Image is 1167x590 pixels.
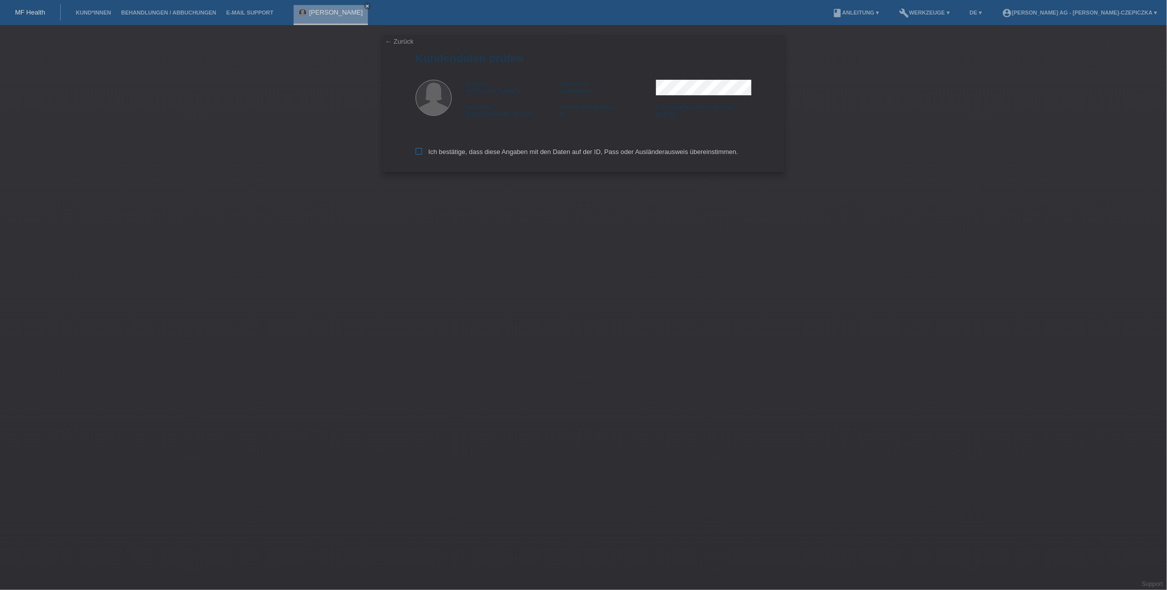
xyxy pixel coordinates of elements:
h1: Kundendaten prüfen [416,52,752,65]
span: Vorname [466,81,488,87]
div: Ullenberger [561,80,656,95]
div: [DATE] [656,103,751,118]
i: close [365,4,370,9]
span: Einreisedatum gemäss Ausweis [656,104,734,110]
i: book [832,8,842,18]
a: Support [1142,580,1163,587]
label: Ich bestätige, dass diese Angaben mit den Daten auf der ID, Pass oder Ausländerausweis übereinsti... [416,148,738,156]
a: account_circle[PERSON_NAME] AG - [PERSON_NAME]-Czepiczka ▾ [997,10,1162,16]
a: DE ▾ [965,10,987,16]
a: bookAnleitung ▾ [827,10,884,16]
a: ← Zurück [385,38,414,45]
a: buildWerkzeuge ▾ [894,10,955,16]
a: Kund*innen [71,10,116,16]
a: close [364,3,371,10]
a: MF Health [15,9,45,16]
div: [PERSON_NAME] [466,80,561,95]
span: Nationalität [466,104,493,110]
a: [PERSON_NAME] [309,9,363,16]
div: B [561,103,656,118]
a: Behandlungen / Abbuchungen [116,10,221,16]
i: account_circle [1002,8,1012,18]
span: Aufenthaltsbewilligung [561,104,615,110]
span: Nachname [561,81,587,87]
div: [GEOGRAPHIC_DATA] [466,103,561,118]
a: E-Mail Support [221,10,279,16]
i: build [899,8,909,18]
